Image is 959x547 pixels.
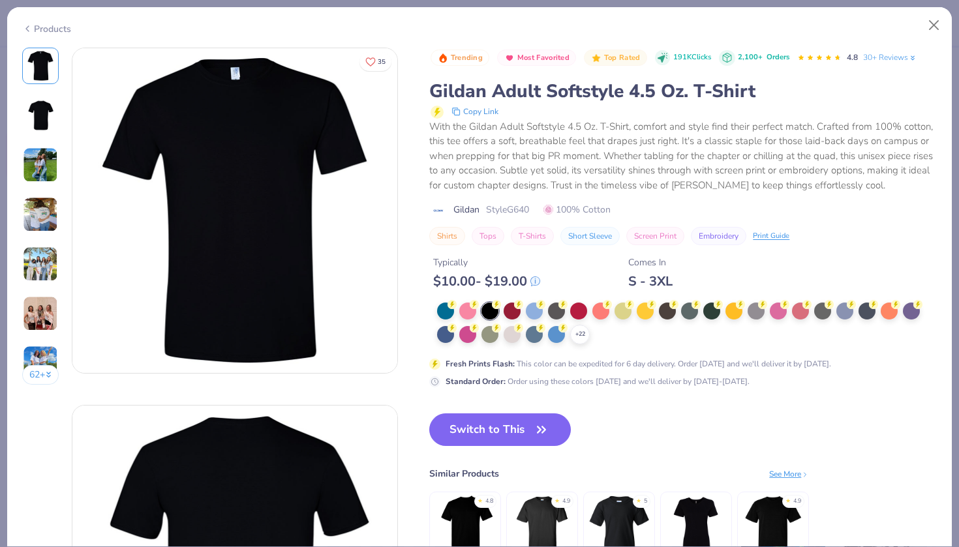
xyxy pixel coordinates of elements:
div: 4.8 [485,497,493,506]
img: brand logo [429,205,447,216]
strong: Fresh Prints Flash : [446,359,515,369]
div: ★ [478,497,483,502]
button: T-Shirts [511,227,554,245]
strong: Standard Order : [446,376,506,387]
div: Order using these colors [DATE] and we'll deliver by [DATE]-[DATE]. [446,376,750,387]
span: Style G640 [486,203,529,216]
div: 2,100+ [738,52,789,63]
div: Gildan Adult Softstyle 4.5 Oz. T-Shirt [429,79,937,104]
span: Orders [767,52,789,62]
img: Top Rated sort [591,53,601,63]
div: ★ [785,497,791,502]
span: Top Rated [604,54,641,61]
div: ★ [555,497,560,502]
button: 62+ [22,365,59,385]
div: This color can be expedited for 6 day delivery. Order [DATE] and we'll deliver it by [DATE]. [446,358,831,370]
div: S - 3XL [628,273,673,289]
div: Print Guide [753,231,789,242]
button: Switch to This [429,413,571,446]
span: 100% Cotton [543,203,611,216]
img: Front [72,48,397,373]
button: Short Sleeve [560,227,620,245]
span: Most Favorited [517,54,570,61]
img: Back [25,100,56,131]
a: 30+ Reviews [863,52,917,63]
button: Like [359,52,391,71]
span: Gildan [453,203,479,216]
img: Most Favorited sort [504,53,515,63]
img: Trending sort [438,53,448,63]
button: Embroidery [691,227,746,245]
div: See More [769,468,809,480]
div: 4.9 [793,497,801,506]
div: 4.9 [562,497,570,506]
img: User generated content [23,147,58,183]
img: User generated content [23,296,58,331]
span: 191K Clicks [673,52,711,63]
div: 4.8 Stars [797,48,842,68]
button: Tops [472,227,504,245]
img: User generated content [23,197,58,232]
img: User generated content [23,346,58,381]
span: + 22 [575,330,585,339]
button: Badge Button [431,50,489,67]
button: copy to clipboard [448,104,502,119]
div: Comes In [628,256,673,269]
img: Front [25,50,56,81]
div: $ 10.00 - $ 19.00 [433,273,540,289]
button: Badge Button [497,50,576,67]
span: 4.8 [847,52,858,63]
div: Typically [433,256,540,269]
div: Similar Products [429,467,499,480]
img: User generated content [23,246,58,282]
div: With the Gildan Adult Softstyle 4.5 Oz. T-Shirt, comfort and style find their perfect match. Craf... [429,119,937,193]
div: ★ [636,497,641,502]
button: Shirts [429,227,465,245]
button: Badge Button [584,50,647,67]
button: Screen Print [626,227,684,245]
div: Products [22,22,71,36]
span: Trending [451,54,483,61]
span: 35 [378,59,386,65]
div: 5 [644,497,647,506]
button: Close [922,13,947,38]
